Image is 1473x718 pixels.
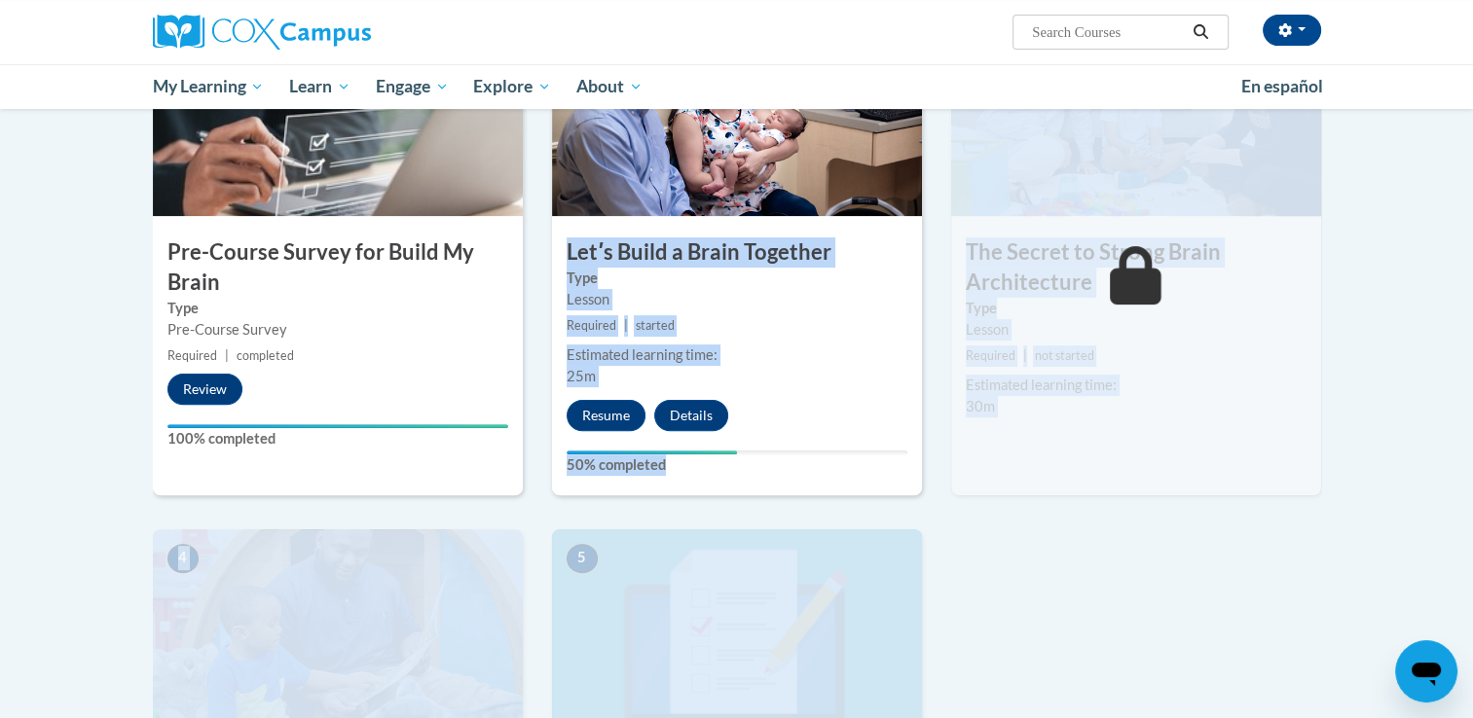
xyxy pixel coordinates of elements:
iframe: Button to launch messaging window [1395,640,1457,702]
img: Course Image [153,21,523,216]
button: Resume [567,400,645,431]
span: 30m [966,398,995,414]
div: Estimated learning time: [966,375,1307,396]
span: 25m [567,368,596,384]
a: Learn [276,64,363,109]
span: 5 [567,544,598,573]
span: Engage [376,75,449,98]
span: started [636,318,675,333]
h3: Letʹs Build a Brain Together [552,237,922,268]
div: Your progress [567,450,737,454]
h3: The Secret to Strong Brain Architecture [951,237,1321,298]
img: Course Image [552,21,922,216]
span: Learn [289,75,350,98]
span: completed [237,348,294,363]
label: Type [966,298,1307,319]
div: Estimated learning time: [567,344,907,366]
span: 4 [167,544,199,573]
span: Required [966,348,1015,363]
div: Lesson [567,289,907,310]
span: Explore [473,75,551,98]
label: Type [567,268,907,289]
a: My Learning [140,64,277,109]
label: Type [167,298,508,319]
a: Cox Campus [153,15,523,50]
button: Account Settings [1263,15,1321,46]
img: Course Image [951,21,1321,216]
a: Engage [363,64,461,109]
label: 100% completed [167,428,508,449]
span: En español [1241,76,1323,96]
span: Required [167,348,217,363]
div: Pre-Course Survey [167,319,508,341]
div: Lesson [966,319,1307,341]
span: My Learning [152,75,264,98]
label: 50% completed [567,454,907,476]
span: About [576,75,643,98]
button: Details [654,400,728,431]
a: Explore [460,64,564,109]
span: | [624,318,628,333]
img: Cox Campus [153,15,371,50]
button: Search [1186,20,1215,44]
div: Your progress [167,424,508,428]
span: | [1023,348,1027,363]
button: Review [167,374,242,405]
input: Search Courses [1030,20,1186,44]
a: About [564,64,655,109]
span: Required [567,318,616,333]
h3: Pre-Course Survey for Build My Brain [153,237,523,298]
span: | [225,348,229,363]
span: not started [1035,348,1094,363]
a: En español [1229,66,1336,107]
div: Main menu [124,64,1350,109]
